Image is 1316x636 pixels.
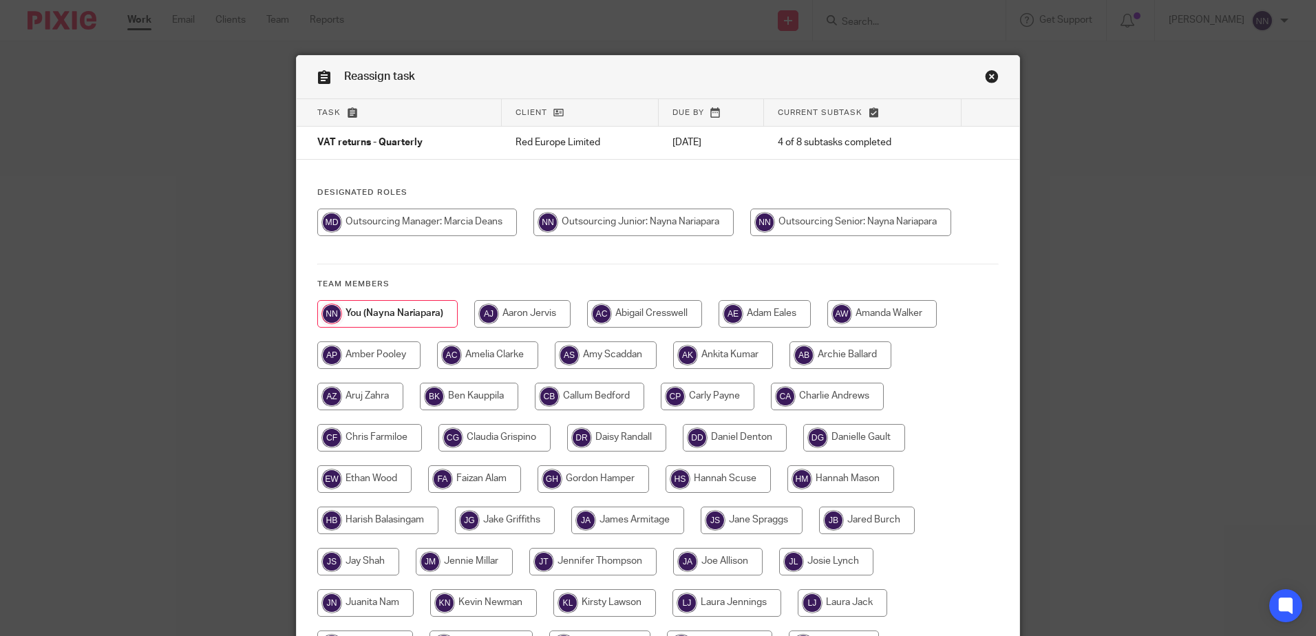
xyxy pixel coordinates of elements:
[317,138,423,148] span: VAT returns - Quarterly
[317,279,999,290] h4: Team members
[672,109,704,116] span: Due by
[764,127,962,160] td: 4 of 8 subtasks completed
[672,136,751,149] p: [DATE]
[344,71,415,82] span: Reassign task
[317,187,999,198] h4: Designated Roles
[985,70,999,88] a: Close this dialog window
[778,109,862,116] span: Current subtask
[317,109,341,116] span: Task
[516,136,645,149] p: Red Europe Limited
[516,109,547,116] span: Client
